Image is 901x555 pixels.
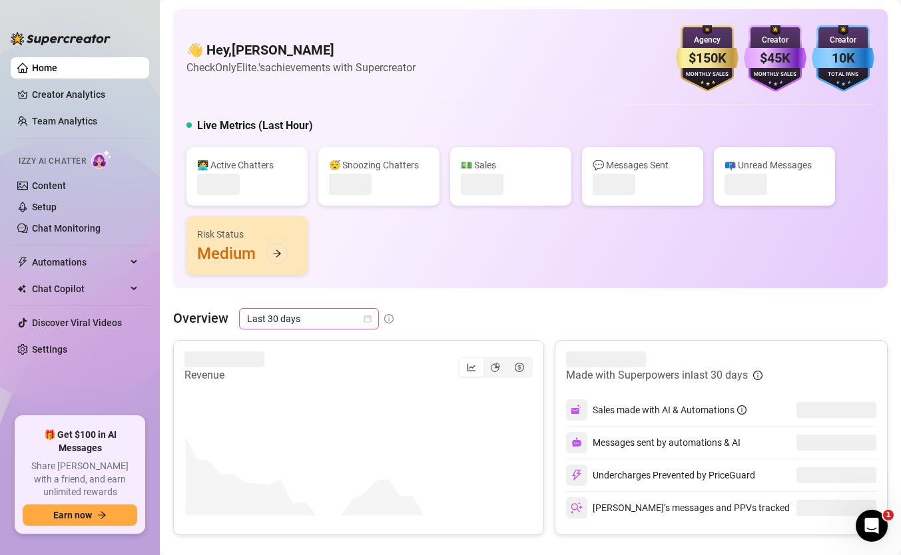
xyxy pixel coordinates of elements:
img: svg%3e [571,502,583,514]
span: Izzy AI Chatter [19,155,86,168]
div: Creator [812,34,874,47]
img: gold-badge-CigiZidd.svg [676,25,739,92]
h5: Live Metrics (Last Hour) [197,118,313,134]
span: calendar [364,315,372,323]
div: Agency [676,34,739,47]
img: blue-badge-DgoSNQY1.svg [812,25,874,92]
article: Overview [173,308,228,328]
img: logo-BBDzfeDw.svg [11,32,111,45]
div: $45K [744,48,806,69]
div: Messages sent by automations & AI [566,432,741,453]
img: svg%3e [571,469,583,481]
span: dollar-circle [515,363,524,372]
div: Monthly Sales [676,71,739,79]
div: segmented control [458,357,533,378]
article: Revenue [184,367,264,383]
span: arrow-right [272,249,282,258]
div: 📪 Unread Messages [725,158,824,172]
span: Last 30 days [247,309,371,329]
span: 1 [883,510,894,520]
div: 💵 Sales [461,158,561,172]
div: $150K [676,48,739,69]
span: Earn now [53,510,92,520]
div: Risk Status [197,227,297,242]
span: arrow-right [97,510,107,520]
div: Total Fans [812,71,874,79]
img: svg%3e [571,437,582,448]
a: Discover Viral Videos [32,317,122,328]
article: Made with Superpowers in last 30 days [566,367,748,383]
span: info-circle [384,314,394,323]
span: pie-chart [491,363,500,372]
a: Setup [32,202,57,212]
div: Creator [744,34,806,47]
a: Settings [32,344,67,355]
div: 💬 Messages Sent [593,158,693,172]
div: 10K [812,48,874,69]
span: Automations [32,252,127,273]
span: thunderbolt [17,257,28,268]
a: Content [32,180,66,191]
span: Chat Copilot [32,278,127,299]
span: info-circle [753,371,762,380]
h4: 👋 Hey, [PERSON_NAME] [186,41,416,59]
span: line-chart [467,363,476,372]
img: AI Chatter [91,150,112,169]
div: Sales made with AI & Automations [593,403,747,417]
a: Chat Monitoring [32,223,101,234]
img: purple-badge-B9DA21FR.svg [744,25,806,92]
span: Share [PERSON_NAME] with a friend, and earn unlimited rewards [23,460,137,499]
div: [PERSON_NAME]’s messages and PPVs tracked [566,497,790,518]
a: Creator Analytics [32,84,139,105]
div: 👩‍💻 Active Chatters [197,158,297,172]
a: Team Analytics [32,116,97,126]
iframe: Intercom live chat [856,510,888,542]
a: Home [32,63,57,73]
article: Check OnlyElite.'s achievements with Supercreator [186,59,416,76]
div: Monthly Sales [744,71,806,79]
div: Undercharges Prevented by PriceGuard [566,464,755,486]
span: 🎁 Get $100 in AI Messages [23,429,137,455]
img: Chat Copilot [17,284,26,293]
span: info-circle [737,405,747,415]
img: svg%3e [571,404,583,416]
button: Earn nowarrow-right [23,504,137,526]
div: 😴 Snoozing Chatters [329,158,429,172]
